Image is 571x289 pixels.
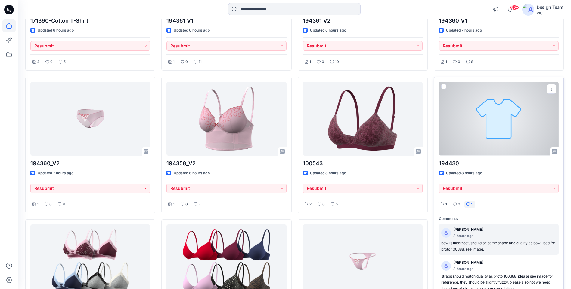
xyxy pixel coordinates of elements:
p: 1 [37,201,39,208]
p: 8 hours ago [453,233,483,239]
p: bow is incorrect, should be same shape and quality as bow used for proto 100388. see image. [441,240,556,252]
p: 194360_V1 [439,17,559,25]
p: 0 [50,59,53,65]
p: 0 [185,201,188,208]
p: 0 [322,59,324,65]
p: 7 [199,201,201,208]
p: 8 [471,59,473,65]
p: 194361 V1 [166,17,286,25]
p: 1 [309,59,311,65]
p: [PERSON_NAME] [453,260,483,266]
p: Updated 6 hours ago [310,27,346,34]
p: 194358_V2 [166,159,286,168]
p: 11 [199,59,202,65]
div: PIC [537,11,563,15]
p: 0 [322,201,325,208]
svg: avatar [444,264,448,268]
p: 5 [336,201,338,208]
p: 1 [173,59,175,65]
p: 194360_V2 [30,159,150,168]
span: 99+ [510,5,519,10]
p: 0 [49,201,52,208]
p: 0 [458,201,460,208]
p: 0 [458,59,460,65]
p: Updated 7 hours ago [38,170,73,176]
p: 194430 [439,159,559,168]
p: Updated 6 hours ago [174,27,210,34]
img: avatar [522,4,534,16]
a: 194360_V2 [30,82,150,155]
a: 194358_V2 [166,82,286,155]
p: 10 [335,59,339,65]
p: Updated 8 hours ago [310,170,346,176]
p: 1 [173,201,175,208]
p: Updated 6 hours ago [38,27,74,34]
p: Comments [439,216,559,222]
p: 8 [63,201,65,208]
p: 5 [64,59,66,65]
a: 194430 [439,82,559,155]
p: Updated 8 hours ago [174,170,210,176]
a: 100543 [303,82,423,155]
p: 5 [471,201,473,208]
a: [PERSON_NAME]8 hours agobow is incorrect, should be same shape and quality as bow used for proto ... [439,224,559,255]
p: 1 [445,201,447,208]
div: Design Team [537,4,563,11]
p: 0 [185,59,188,65]
p: 171390-Cotton T-Shirt [30,17,150,25]
svg: avatar [444,231,448,235]
p: 194361 V2 [303,17,423,25]
p: 1 [445,59,447,65]
p: 2 [309,201,312,208]
p: 8 hours ago [453,266,483,272]
p: 100543 [303,159,423,168]
p: Updated 8 hours ago [446,170,482,176]
p: 4 [37,59,39,65]
p: [PERSON_NAME] [453,227,483,233]
p: Updated 7 hours ago [446,27,482,34]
